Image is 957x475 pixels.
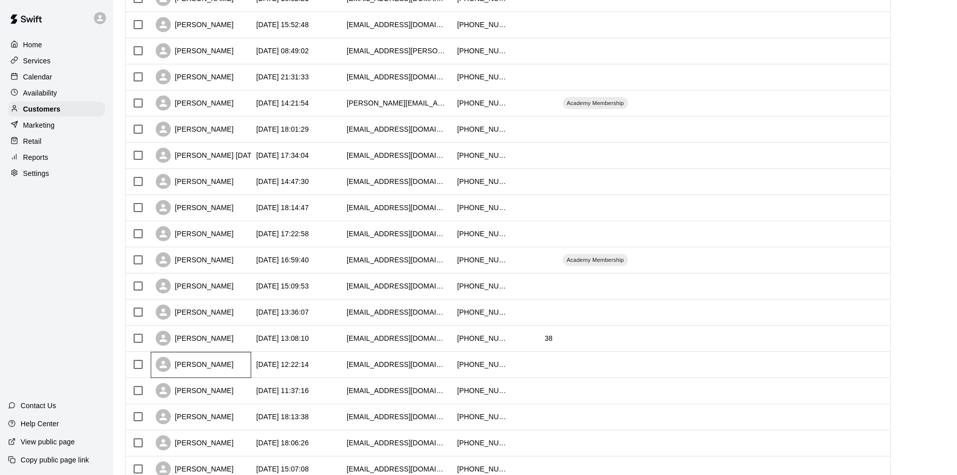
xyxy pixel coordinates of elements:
[457,20,507,30] div: +13213033273
[23,56,51,66] p: Services
[8,134,105,149] a: Retail
[457,386,507,396] div: +17169823925
[156,252,234,267] div: [PERSON_NAME]
[256,72,309,82] div: 2025-08-17 21:31:33
[457,229,507,239] div: +14803884923
[156,357,234,372] div: [PERSON_NAME]
[256,46,309,56] div: 2025-08-18 08:49:02
[347,203,447,213] div: fairy8448@gmail.com
[8,150,105,165] a: Reports
[8,37,105,52] a: Home
[156,383,234,398] div: [PERSON_NAME]
[347,98,447,108] div: ross.berling@gmail.com
[156,174,234,189] div: [PERSON_NAME]
[256,255,309,265] div: 2025-08-14 16:59:40
[156,200,234,215] div: [PERSON_NAME]
[457,464,507,474] div: +14077334799
[347,333,447,343] div: jspineda86@gmail.com
[156,69,234,84] div: [PERSON_NAME]
[23,120,55,130] p: Marketing
[156,409,234,424] div: [PERSON_NAME]
[563,99,628,107] span: Academy Membership
[8,53,105,68] a: Services
[156,43,234,58] div: [PERSON_NAME]
[21,455,89,465] p: Copy public page link
[256,203,309,213] div: 2025-08-14 18:14:47
[457,412,507,422] div: +18635293178
[256,464,309,474] div: 2025-08-12 15:07:08
[156,17,234,32] div: [PERSON_NAME]
[457,124,507,134] div: +18638994674
[23,72,52,82] p: Calendar
[8,166,105,181] a: Settings
[457,176,507,186] div: +18637124617
[256,150,309,160] div: 2025-08-15 17:34:04
[256,124,309,134] div: 2025-08-15 18:01:29
[156,96,234,111] div: [PERSON_NAME]
[23,40,42,50] p: Home
[8,118,105,133] a: Marketing
[23,88,57,98] p: Availability
[457,281,507,291] div: +18634093135
[347,438,447,448] div: bhteuton@gmail.com
[256,281,309,291] div: 2025-08-13 15:09:53
[23,136,42,146] p: Retail
[347,281,447,291] div: kmhill2428@gmail.com
[156,278,234,294] div: [PERSON_NAME]
[256,229,309,239] div: 2025-08-14 17:22:58
[347,412,447,422] div: ajohnson9988@gmail.com
[457,46,507,56] div: +18633989760
[457,307,507,317] div: +19894137306
[8,85,105,101] a: Availability
[347,464,447,474] div: kappleton03@gmail.com
[347,20,447,30] div: thecollettes613@gmail.com
[563,254,628,266] div: Academy Membership
[8,69,105,84] a: Calendar
[347,255,447,265] div: christyweatherholt@gmail.com
[347,176,447,186] div: mommaduck3@yahoo.com
[21,419,59,429] p: Help Center
[347,229,447,239] div: evajimenez906@gmail.com
[457,438,507,448] div: +18637014081
[156,305,234,320] div: [PERSON_NAME]
[457,255,507,265] div: +18636025439
[347,150,447,160] div: dawn657am@yahoo.com
[256,20,309,30] div: 2025-08-18 15:52:48
[563,256,628,264] span: Academy Membership
[256,333,309,343] div: 2025-08-13 13:08:10
[156,331,234,346] div: [PERSON_NAME]
[23,168,49,178] p: Settings
[156,122,234,137] div: [PERSON_NAME]
[256,176,309,186] div: 2025-08-15 14:47:30
[457,150,507,160] div: +18637129289
[545,333,553,343] div: 38
[256,386,309,396] div: 2025-08-13 11:37:16
[563,97,628,109] div: Academy Membership
[457,98,507,108] div: +18632218752
[21,437,75,447] p: View public page
[347,124,447,134] div: agreen1415@gmail.com
[156,226,234,241] div: [PERSON_NAME]
[256,359,309,369] div: 2025-08-13 12:22:14
[23,152,48,162] p: Reports
[457,203,507,213] div: +13059782819
[457,359,507,369] div: +14079659565
[156,148,258,163] div: [PERSON_NAME] [DATE]
[256,98,309,108] div: 2025-08-17 14:21:54
[457,333,507,343] div: +18634121423
[256,307,309,317] div: 2025-08-13 13:36:07
[256,412,309,422] div: 2025-08-12 18:13:38
[347,72,447,82] div: summernorris@ymail.com
[21,401,56,411] p: Contact Us
[8,102,105,117] div: Customers
[256,438,309,448] div: 2025-08-12 18:06:26
[156,435,234,450] div: [PERSON_NAME]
